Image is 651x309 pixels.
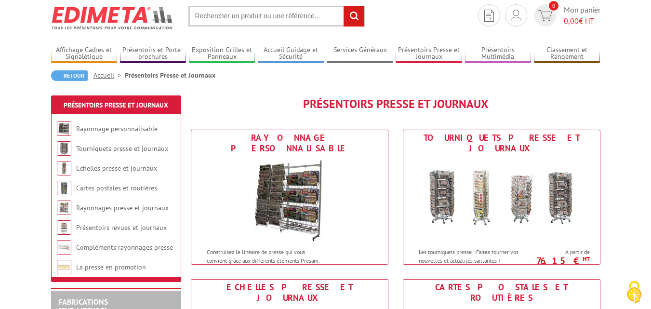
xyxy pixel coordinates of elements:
a: La presse en promotion [76,263,146,271]
a: Rayonnage personnalisable Rayonnage personnalisable Construisez le linéaire de presse qui vous co... [191,130,388,265]
a: Echelles presse et journaux [76,164,157,173]
a: Présentoirs Multimédia [465,46,531,62]
span: A partir de [541,248,590,256]
p: Les tourniquets presse : Faites tourner vos nouvelles et actualités saillantes ! [419,248,538,264]
img: Rayonnage personnalisable [57,121,71,136]
a: Présentoirs Presse et Journaux [396,46,462,62]
div: Cartes postales et routières [406,282,598,303]
a: Rayonnages presse et journaux [76,203,169,212]
p: 76.15 € [536,258,590,264]
a: Compléments rayonnages presse [76,243,173,252]
span: Mon panier [564,4,600,27]
a: Services Généraux [327,46,393,62]
img: Tourniquets presse et journaux [412,156,591,243]
img: Compléments rayonnages presse [57,240,71,255]
img: devis rapide [484,10,494,22]
a: Présentoirs revues et journaux [76,223,167,232]
a: devis rapide 0 Mon panier 0,00€ HT [532,4,600,27]
span: 0,00 [564,16,579,26]
a: Affichage Cadres et Signalétique [51,46,118,62]
a: Rayonnage personnalisable [76,124,158,133]
h1: Présentoirs Presse et Journaux [191,98,600,110]
img: Cookies (fenêtre modale) [622,280,646,304]
a: Tourniquets presse et journaux Tourniquets presse et journaux Les tourniquets presse : Faites tou... [403,130,600,265]
a: Retour [51,70,88,81]
div: Echelles presse et journaux [194,282,385,303]
img: Cartes postales et routières [57,181,71,195]
sup: HT [583,255,590,263]
img: devis rapide [538,10,552,21]
a: Accueil [93,71,125,80]
img: Rayonnage personnalisable [246,156,333,243]
img: Rayonnages presse et journaux [57,201,71,215]
a: Classement et Rangement [534,46,600,62]
button: Cookies (fenêtre modale) [617,276,651,309]
img: devis rapide [511,10,521,21]
a: Exposition Grilles et Panneaux [189,46,255,62]
a: Tourniquets presse et journaux [76,144,168,153]
span: € HT [564,15,600,27]
img: Tourniquets presse et journaux [57,141,71,156]
div: Tourniquets presse et journaux [406,133,598,154]
a: Présentoirs Presse et Journaux [64,101,168,109]
li: Présentoirs Presse et Journaux [125,70,215,80]
img: Présentoirs revues et journaux [57,220,71,235]
input: rechercher [344,6,364,27]
img: La presse en promotion [57,260,71,274]
span: 0 [549,1,558,11]
input: Rechercher un produit ou une référence... [188,6,365,27]
a: Accueil Guidage et Sécurité [258,46,324,62]
a: Cartes postales et routières [76,184,157,192]
div: Rayonnage personnalisable [194,133,385,154]
img: Echelles presse et journaux [57,161,71,175]
p: Construisez le linéaire de presse qui vous convient grâce aux différents éléments Presam. [207,248,326,264]
a: Présentoirs et Porte-brochures [120,46,186,62]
